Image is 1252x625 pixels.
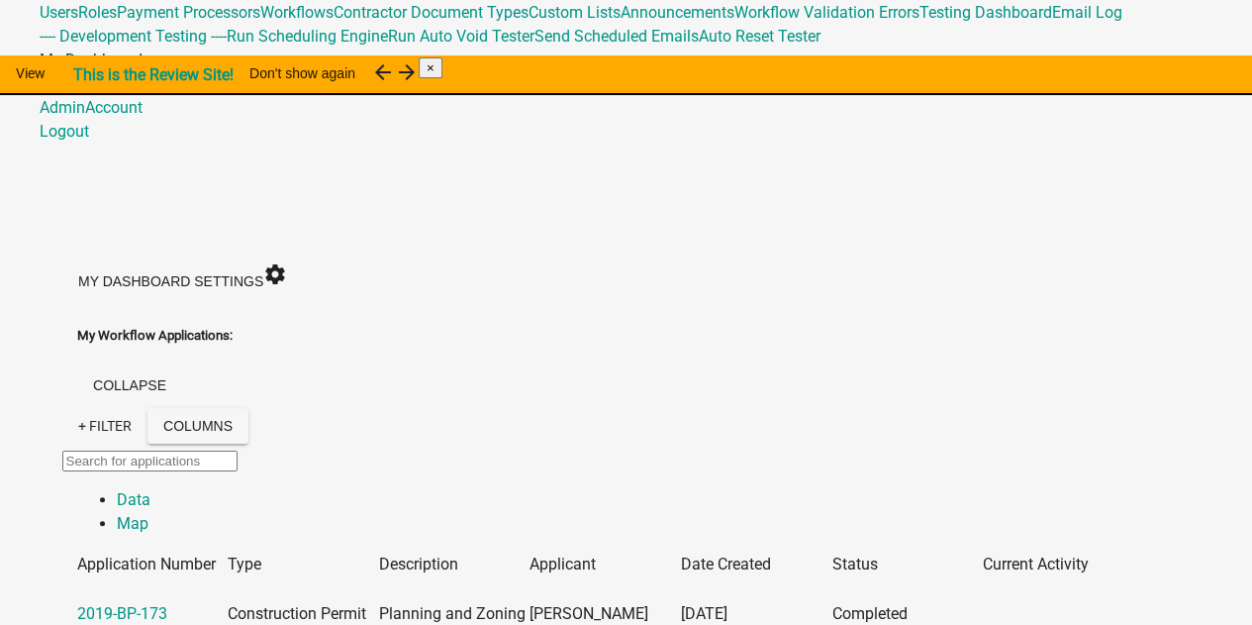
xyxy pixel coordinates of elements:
strong: This is the Review Site! [73,65,234,84]
button: Don't show again [234,55,371,91]
a: Account [85,98,143,117]
span: Current Activity [983,555,1089,573]
span: Completed [831,604,907,623]
a: Roles [78,3,117,22]
span: Application Number [77,555,216,573]
a: Contractor Document Types [334,3,529,22]
span: × [427,60,434,75]
a: Announcements [621,3,734,22]
span: Status [831,555,877,573]
div: Global [40,1,1252,49]
datatable-header-cell: Application Number [77,552,229,577]
datatable-header-cell: Description [379,552,530,577]
span: My Dashboard Settings [78,273,263,289]
span: Type [228,555,261,573]
span: Construction Permit [228,604,366,623]
a: Testing Dashboard [919,3,1052,22]
span: Applicant [530,555,596,573]
h5: My Workflow Applications: [77,326,1176,346]
a: ---- Development Testing ---- [40,27,227,46]
datatable-header-cell: Date Created [681,552,832,577]
a: My Dashboard [40,51,143,69]
button: Close [419,57,442,78]
button: Columns [147,408,248,444]
a: Workflow Validation Errors [734,3,919,22]
a: Logout [40,122,89,141]
span: Date Created [681,555,771,573]
span: 11/26/2024 [681,604,727,623]
a: Admin [40,98,85,117]
datatable-header-cell: Current Activity [983,552,1134,577]
span: Description [379,555,458,573]
a: 2019-BP-173 [77,604,167,623]
div: Alextorrez [40,96,1252,144]
a: Payment Processors [117,3,260,22]
a: Run Auto Void Tester [388,27,534,46]
a: Auto Reset Tester [699,27,820,46]
a: Workflows [260,3,334,22]
button: collapse [77,367,182,403]
span: Alex Torrez [530,604,648,623]
datatable-header-cell: Type [228,552,379,577]
a: Users [40,3,78,22]
a: Custom Lists [529,3,621,22]
i: settings [263,262,287,286]
datatable-header-cell: Applicant [530,552,681,577]
datatable-header-cell: Status [831,552,983,577]
a: + Filter [62,408,147,444]
a: Email Log [1052,3,1122,22]
a: Send Scheduled Emails [534,27,699,46]
i: arrow_forward [395,60,419,84]
i: arrow_back [371,60,395,84]
a: Map [117,514,148,533]
a: Data [117,490,150,509]
button: My Dashboard Settingssettings [62,255,303,299]
a: Run Scheduling Engine [227,27,388,46]
input: Search for applications [62,451,238,471]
